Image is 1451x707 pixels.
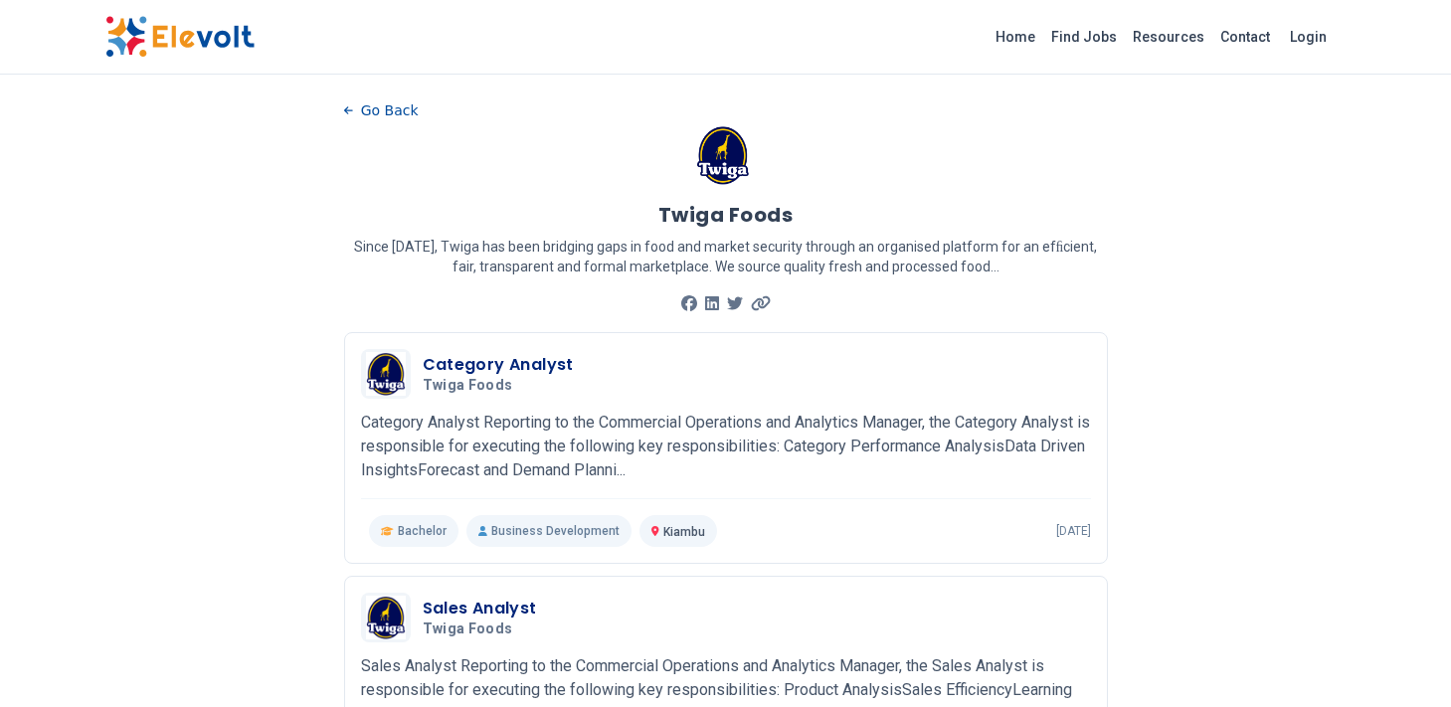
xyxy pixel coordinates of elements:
img: Twiga Foods [366,596,406,639]
a: Home [988,21,1043,53]
h1: Twiga Foods [658,201,794,229]
h3: Category Analyst [423,353,574,377]
img: Twiga Foods [366,352,406,396]
span: Twiga Foods [423,377,513,395]
a: Contact [1212,21,1278,53]
span: Twiga Foods [423,620,513,638]
a: Find Jobs [1043,21,1125,53]
h3: Sales Analyst [423,597,537,620]
button: Go Back [344,95,419,125]
span: Kiambu [663,525,705,539]
p: [DATE] [1056,523,1091,539]
img: Elevolt [105,16,255,58]
img: Twiga Foods [696,125,750,185]
p: Since [DATE], Twiga has been bridging gaps in food and market security through an organised platf... [344,237,1108,276]
a: Twiga FoodsCategory AnalystTwiga FoodsCategory Analyst Reporting to the Commercial Operations and... [361,349,1091,547]
a: Login [1278,17,1339,57]
p: Category Analyst Reporting to the Commercial Operations and Analytics Manager, the Category Analy... [361,411,1091,482]
span: Bachelor [398,523,447,539]
a: Resources [1125,21,1212,53]
p: Business Development [466,515,632,547]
